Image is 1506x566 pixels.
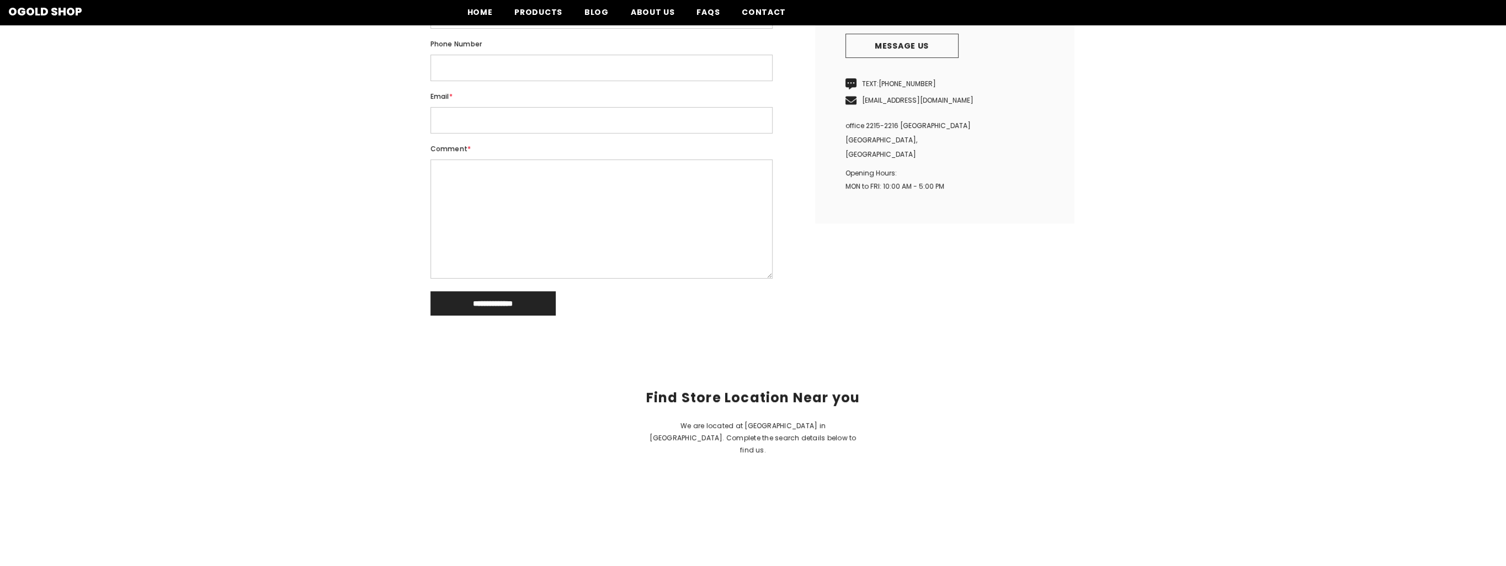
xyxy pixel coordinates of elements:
a: [EMAIL_ADDRESS][DOMAIN_NAME] [862,95,973,105]
p: office 2215-2216 [GEOGRAPHIC_DATA] [GEOGRAPHIC_DATA], [GEOGRAPHIC_DATA] [845,119,1044,162]
a: Blog [573,6,620,25]
span: Products [514,7,562,18]
label: Email [430,90,773,103]
a: Contact [731,6,797,25]
a: FAQs [685,6,731,25]
a: Message us [845,34,959,58]
a: Home [456,6,504,25]
h2: Find Store Location Near you [6,390,1500,405]
a: About us [620,6,686,25]
span: FAQs [696,7,720,18]
p: Opening Hours: MON to FRI: 10:00 AM - 5:00 PM [845,167,1044,193]
span: About us [631,7,675,18]
p: We are located at [GEOGRAPHIC_DATA] in [GEOGRAPHIC_DATA]. Complete the search details below to fi... [643,420,864,456]
span: TEXT: [862,79,936,88]
label: Phone number [430,38,773,50]
a: [PHONE_NUMBER] [879,79,936,88]
a: Ogold Shop [8,6,82,17]
a: Products [503,6,573,25]
label: Comment [430,143,773,155]
span: Blog [584,7,609,18]
span: Home [467,7,493,18]
span: Contact [742,7,786,18]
